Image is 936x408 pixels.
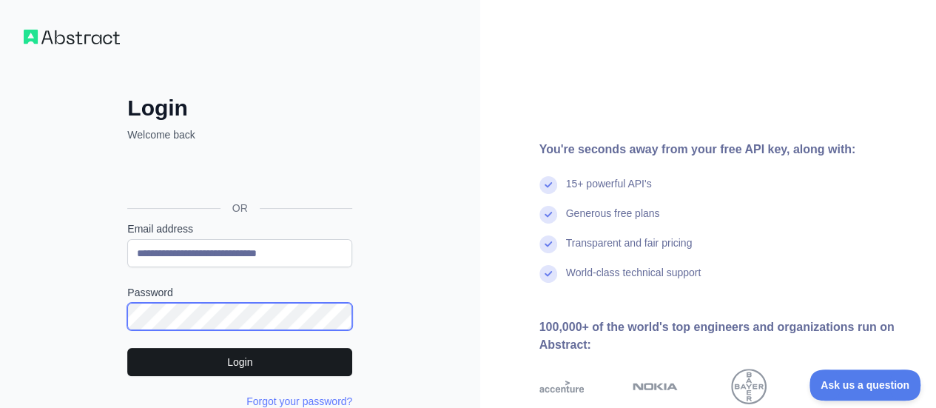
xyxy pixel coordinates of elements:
[539,176,557,194] img: check mark
[539,369,585,404] img: accenture
[633,369,678,404] img: nokia
[120,158,357,191] iframe: Pulsante Accedi con Google
[539,141,913,158] div: You're seconds away from your free API key, along with:
[127,348,352,376] button: Login
[220,201,260,215] span: OR
[539,265,557,283] img: check mark
[127,285,352,300] label: Password
[566,235,693,265] div: Transparent and fair pricing
[539,235,557,253] img: check mark
[127,95,352,121] h2: Login
[566,176,652,206] div: 15+ powerful API's
[24,30,120,44] img: Workflow
[820,369,865,404] img: google
[127,127,352,142] p: Welcome back
[127,221,352,236] label: Email address
[566,206,660,235] div: Generous free plans
[246,395,352,407] a: Forgot your password?
[539,318,913,354] div: 100,000+ of the world's top engineers and organizations run on Abstract:
[731,369,767,404] img: bayer
[809,369,921,401] iframe: Toggle Customer Support
[566,265,701,295] div: World-class technical support
[539,206,557,224] img: check mark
